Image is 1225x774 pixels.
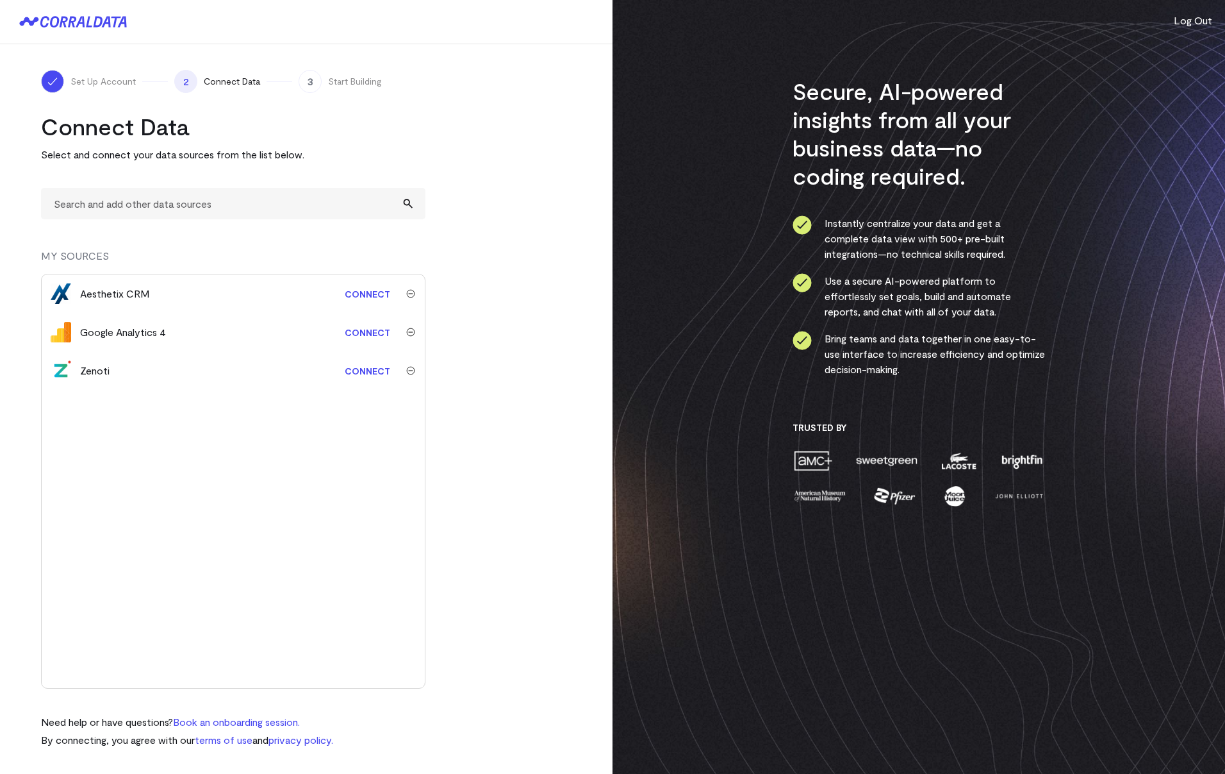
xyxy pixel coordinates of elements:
[999,450,1045,472] img: brightfin-a251e171.png
[338,321,397,344] a: Connect
[80,286,150,301] div: Aesthetix CRM
[1174,13,1212,28] button: Log Out
[41,112,425,140] h2: Connect Data
[873,485,917,507] img: pfizer-e137f5fc.png
[793,215,812,235] img: ico-check-circle-4b19435c.svg
[338,282,397,306] a: Connect
[51,322,71,342] img: google_analytics_4-4ee20295.svg
[793,77,1046,190] h3: Secure, AI-powered insights from all your business data—no coding required.
[268,734,333,746] a: privacy policy.
[338,359,397,383] a: Connect
[793,485,848,507] img: amnh-5afada46.png
[195,734,252,746] a: terms of use
[299,70,322,93] span: 3
[793,422,1046,433] h3: Trusted By
[993,485,1045,507] img: john-elliott-25751c40.png
[793,273,812,292] img: ico-check-circle-4b19435c.svg
[328,75,382,88] span: Start Building
[80,324,166,340] div: Google Analytics 4
[51,283,71,304] img: aesthetix_crm-416afc8b.png
[41,188,425,219] input: Search and add other data sources
[406,289,415,298] img: trash-40e54a27.svg
[41,732,333,748] p: By connecting, you agree with our and
[41,147,425,162] p: Select and connect your data sources from the list below.
[204,75,260,88] span: Connect Data
[51,360,71,381] img: zenoti-2086f9c1.png
[793,450,834,472] img: amc-0b11a8f1.png
[793,331,812,350] img: ico-check-circle-4b19435c.svg
[942,485,967,507] img: moon-juice-c312e729.png
[70,75,136,88] span: Set Up Account
[46,75,59,88] img: ico-check-white-5ff98cb1.svg
[793,331,1046,377] li: Bring teams and data together in one easy-to-use interface to increase efficiency and optimize de...
[855,450,919,472] img: sweetgreen-1d1fb32c.png
[406,328,415,337] img: trash-40e54a27.svg
[80,363,110,378] div: Zenoti
[41,714,333,730] p: Need help or have questions?
[940,450,978,472] img: lacoste-7a6b0538.png
[174,70,197,93] span: 2
[793,273,1046,319] li: Use a secure AI-powered platform to effortlessly set goals, build and automate reports, and chat ...
[173,716,300,728] a: Book an onboarding session.
[793,215,1046,262] li: Instantly centralize your data and get a complete data view with 500+ pre-built integrations—no t...
[41,248,425,274] div: MY SOURCES
[406,366,415,375] img: trash-40e54a27.svg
